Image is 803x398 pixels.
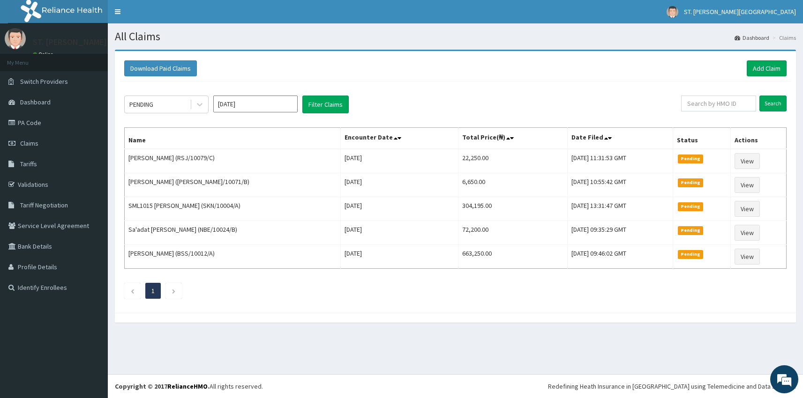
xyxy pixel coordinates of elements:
[5,28,26,49] img: User Image
[568,149,673,173] td: [DATE] 11:31:53 GMT
[20,160,37,168] span: Tariffs
[33,38,184,46] p: ST. [PERSON_NAME][GEOGRAPHIC_DATA]
[673,128,730,149] th: Status
[747,60,787,76] a: Add Claim
[33,51,55,58] a: Online
[458,245,568,269] td: 663,250.00
[568,221,673,245] td: [DATE] 09:35:29 GMT
[568,245,673,269] td: [DATE] 09:46:02 GMT
[151,287,155,295] a: Page 1 is your current page
[115,382,210,391] strong: Copyright © 2017 .
[770,34,796,42] li: Claims
[458,197,568,221] td: 304,195.00
[340,197,458,221] td: [DATE]
[678,226,704,235] span: Pending
[568,128,673,149] th: Date Filed
[20,139,38,147] span: Claims
[458,221,568,245] td: 72,200.00
[681,96,756,111] input: Search by HMO ID
[735,249,760,265] a: View
[678,202,704,211] span: Pending
[340,128,458,149] th: Encounter Date
[340,245,458,269] td: [DATE]
[735,201,760,217] a: View
[125,149,341,173] td: [PERSON_NAME] (RSJ/10079/C)
[684,7,796,16] span: ST. [PERSON_NAME][GEOGRAPHIC_DATA]
[458,173,568,197] td: 6,650.00
[340,149,458,173] td: [DATE]
[340,173,458,197] td: [DATE]
[759,96,787,111] input: Search
[20,98,51,106] span: Dashboard
[678,178,704,187] span: Pending
[667,6,678,18] img: User Image
[125,173,341,197] td: [PERSON_NAME] ([PERSON_NAME]/10071/B)
[115,30,796,43] h1: All Claims
[129,100,153,109] div: PENDING
[167,382,208,391] a: RelianceHMO
[568,197,673,221] td: [DATE] 13:31:47 GMT
[20,77,68,86] span: Switch Providers
[125,221,341,245] td: Sa'adat [PERSON_NAME] (NBE/10024/B)
[125,197,341,221] td: SML1015 [PERSON_NAME] (SKN/10004/A)
[548,382,796,391] div: Redefining Heath Insurance in [GEOGRAPHIC_DATA] using Telemedicine and Data Science!
[125,128,341,149] th: Name
[20,201,68,209] span: Tariff Negotiation
[678,155,704,163] span: Pending
[735,177,760,193] a: View
[735,153,760,169] a: View
[213,96,298,112] input: Select Month and Year
[125,245,341,269] td: [PERSON_NAME] (BSS/10012/A)
[678,250,704,258] span: Pending
[458,128,568,149] th: Total Price(₦)
[735,225,760,241] a: View
[108,374,803,398] footer: All rights reserved.
[130,287,135,295] a: Previous page
[458,149,568,173] td: 22,250.00
[340,221,458,245] td: [DATE]
[172,287,176,295] a: Next page
[735,34,769,42] a: Dashboard
[124,60,197,76] button: Download Paid Claims
[302,96,349,113] button: Filter Claims
[730,128,786,149] th: Actions
[568,173,673,197] td: [DATE] 10:55:42 GMT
